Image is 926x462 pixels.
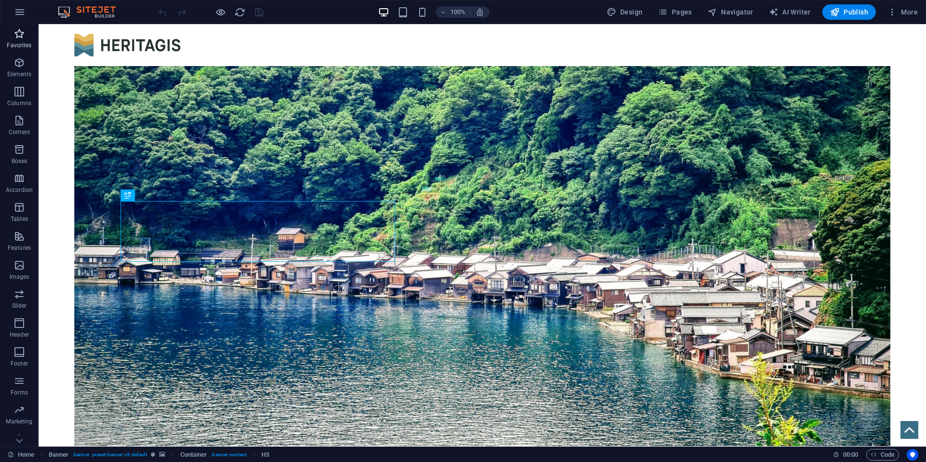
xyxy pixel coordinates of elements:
span: Click to select. Double-click to edit [261,449,269,461]
p: Slider [12,302,27,310]
h6: Session time [833,449,858,461]
p: Footer [11,360,28,367]
button: Navigator [704,4,757,20]
span: More [887,7,918,17]
p: Forms [11,389,28,396]
i: On resize automatically adjust zoom level to fit chosen device. [476,8,484,16]
span: AI Writer [769,7,811,17]
i: Reload page [234,7,245,18]
button: More [884,4,922,20]
p: Elements [7,70,32,78]
nav: breadcrumb [49,449,270,461]
button: 100% [436,6,470,18]
span: Navigator [708,7,753,17]
div: Design (Ctrl+Alt+Y) [603,4,647,20]
p: Content [9,128,30,136]
button: Usercentrics [907,449,918,461]
span: Click to select. Double-click to edit [49,449,69,461]
i: This element is a customizable preset [151,452,155,457]
button: reload [234,6,245,18]
p: Accordion [6,186,33,194]
span: . banner .preset-banner-v3-default [72,449,147,461]
span: Design [607,7,643,17]
span: Click to select. Double-click to edit [180,449,207,461]
img: Editor Logo [55,6,128,18]
p: Header [10,331,29,339]
i: This element contains a background [159,452,165,457]
span: . banner-content [211,449,246,461]
a: Click to cancel selection. Double-click to open Pages [8,449,34,461]
p: Tables [11,215,28,223]
span: : [850,451,851,458]
span: Publish [830,7,868,17]
span: Pages [658,7,692,17]
p: Favorites [7,41,31,49]
button: Pages [654,4,695,20]
span: 00 00 [843,449,858,461]
p: Marketing [6,418,32,425]
p: Images [10,273,29,281]
button: Design [603,4,647,20]
p: Columns [7,99,31,107]
span: Code [871,449,895,461]
p: Features [8,244,31,252]
button: AI Writer [765,4,815,20]
h6: 100% [450,6,466,18]
button: Publish [822,4,876,20]
p: Boxes [12,157,27,165]
button: Code [866,449,899,461]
